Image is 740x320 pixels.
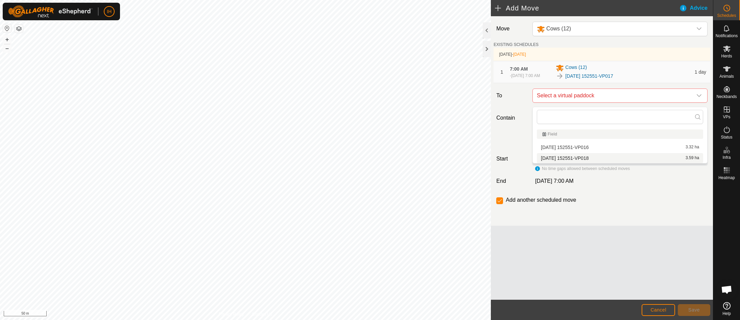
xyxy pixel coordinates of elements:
[3,35,11,44] button: +
[541,145,589,150] span: [DATE] 152551-VP016
[512,52,526,57] span: -
[494,42,539,48] label: EXISTING SCHEDULES
[542,166,630,171] span: No time gaps allowed between scheduled moves
[692,22,706,36] div: dropdown trigger
[717,14,736,18] span: Schedules
[546,26,571,31] span: Cows (12)
[556,72,564,80] img: To
[3,44,11,52] button: –
[722,312,731,316] span: Help
[686,156,699,161] span: 3.59 ha
[721,135,732,139] span: Status
[494,22,530,36] label: Move
[537,142,703,152] li: 2025-09-05 152551-VP016
[717,279,737,300] div: Open chat
[107,8,112,15] span: IH
[722,155,731,159] span: Infra
[494,177,530,185] label: End
[511,73,540,78] span: [DATE] 7:00 AM
[716,95,737,99] span: Neckbands
[565,64,587,72] span: Cows (12)
[495,4,679,12] h2: Add Move
[510,73,540,79] div: -
[494,155,530,163] label: Start
[542,132,698,136] div: Field
[3,24,11,32] button: Reset Map
[510,66,528,72] span: 7:00 AM
[650,307,666,313] span: Cancel
[15,25,23,33] button: Map Layers
[719,74,734,78] span: Animals
[494,89,530,103] label: To
[537,153,703,163] li: 2025-09-05 152551-VP018
[513,52,526,57] span: [DATE]
[534,22,692,36] span: Cows
[679,4,713,12] div: Advice
[686,145,699,150] span: 3.32 ha
[252,311,272,317] a: Contact Us
[678,304,710,316] button: Save
[541,156,589,161] span: [DATE] 152551-VP018
[716,34,738,38] span: Notifications
[642,304,675,316] button: Cancel
[723,115,730,119] span: VPs
[718,176,735,180] span: Heatmap
[533,127,707,163] ul: Option List
[506,197,576,203] label: Add another scheduled move
[721,54,732,58] span: Herds
[695,69,706,75] span: 1 day
[8,5,93,18] img: Gallagher Logo
[535,178,574,184] span: [DATE] 7:00 AM
[534,89,692,102] span: Select a virtual paddock
[500,69,503,75] span: 1
[688,307,700,313] span: Save
[565,73,613,80] a: [DATE] 152551-VP017
[692,89,706,102] div: dropdown trigger
[499,52,512,57] span: [DATE]
[713,299,740,318] a: Help
[219,311,244,317] a: Privacy Policy
[494,114,530,122] label: Contain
